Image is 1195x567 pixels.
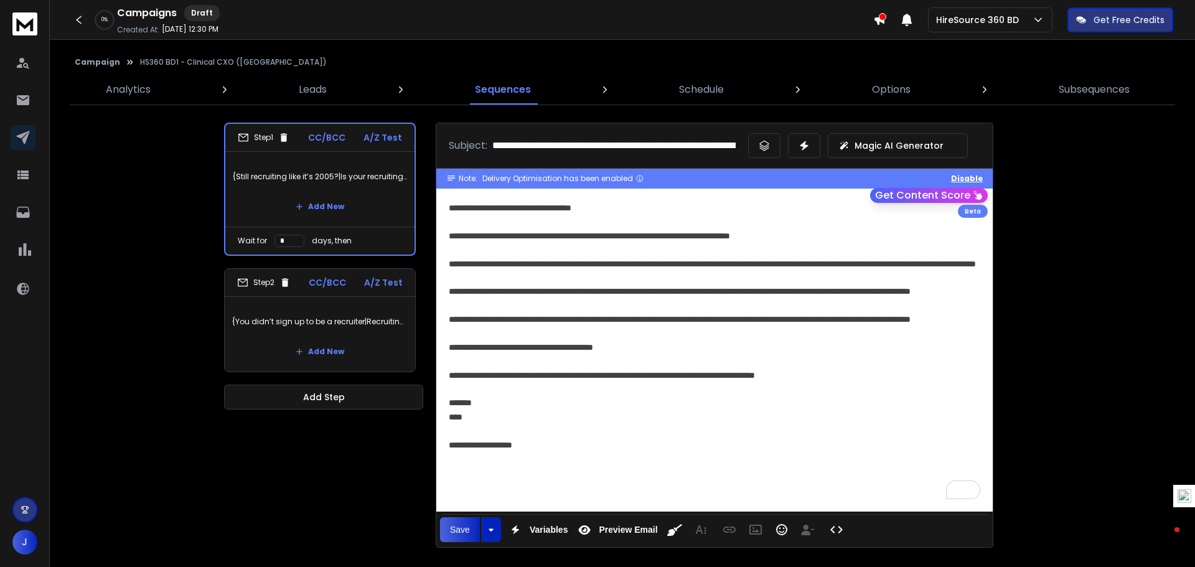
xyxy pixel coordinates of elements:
[504,517,571,542] button: Variables
[467,75,538,105] a: Sequences
[101,16,108,24] p: 0 %
[224,123,416,256] li: Step1CC/BCCA/Z Test{Still recruiting like it’s 2005?|Is your recruiting stuck in the year [DATE]?...
[363,131,402,144] p: A/Z Test
[286,339,354,364] button: Add New
[596,525,660,535] span: Preview Email
[679,82,724,97] p: Schedule
[475,82,531,97] p: Sequences
[440,517,480,542] button: Save
[482,174,644,184] div: Delivery Optimisation has been enabled
[299,82,327,97] p: Leads
[865,75,918,105] a: Options
[828,133,968,158] button: Magic AI Generator
[117,25,159,35] p: Created At:
[12,530,37,555] button: J
[825,517,848,542] button: Code View
[936,14,1024,26] p: HireSource 360 BD
[855,139,944,152] p: Magic AI Generator
[1051,75,1137,105] a: Subsequences
[770,517,794,542] button: Emoticons
[1150,524,1179,554] iframe: Intercom live chat
[1059,82,1130,97] p: Subsequences
[312,236,352,246] p: days, then
[459,174,477,184] span: Note:
[672,75,731,105] a: Schedule
[238,236,267,246] p: Wait for
[744,517,767,542] button: Insert Image (Ctrl+P)
[718,517,741,542] button: Insert Link (Ctrl+K)
[308,131,345,144] p: CC/BCC
[309,276,346,289] p: CC/BCC
[573,517,660,542] button: Preview Email
[140,57,327,67] p: HS360 BD1 - Clinical CXO ([GEOGRAPHIC_DATA])
[224,268,416,372] li: Step2CC/BCCA/Z Test{You didn’t sign up to be a recruiter|Recruiting wasn’t in your job descriptio...
[951,174,983,184] button: Disable
[689,517,713,542] button: More Text
[184,5,220,21] div: Draft
[224,385,423,410] button: Add Step
[870,188,988,203] button: Get Content Score
[117,6,177,21] h1: Campaigns
[796,517,820,542] button: Insert Unsubscribe Link
[237,277,291,288] div: Step 2
[527,525,571,535] span: Variables
[98,75,158,105] a: Analytics
[106,82,151,97] p: Analytics
[238,132,289,143] div: Step 1
[436,189,993,512] div: To enrich screen reader interactions, please activate Accessibility in Grammarly extension settings
[12,12,37,35] img: logo
[233,159,407,194] p: {Still recruiting like it’s 2005?|Is your recruiting stuck in the year [DATE]?}
[449,138,487,153] p: Subject:
[364,276,403,289] p: A/Z Test
[958,205,988,218] div: Beta
[1067,7,1173,32] button: Get Free Credits
[872,82,911,97] p: Options
[286,194,354,219] button: Add New
[232,304,408,339] p: {You didn’t sign up to be a recruiter|Recruiting wasn’t in your job description|Still doing the r...
[1094,14,1165,26] p: Get Free Credits
[162,24,218,34] p: [DATE] 12:30 PM
[291,75,334,105] a: Leads
[75,57,120,67] button: Campaign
